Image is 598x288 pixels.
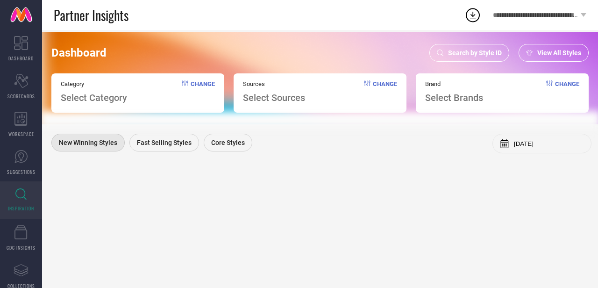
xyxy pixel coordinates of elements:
span: INSPIRATION [8,205,34,212]
span: Partner Insights [54,6,128,25]
span: View All Styles [537,49,581,57]
span: Fast Selling Styles [137,139,192,146]
span: Dashboard [51,46,107,59]
span: Change [555,80,579,103]
span: Select Category [61,92,127,103]
span: New Winning Styles [59,139,117,146]
div: Open download list [464,7,481,23]
span: Core Styles [211,139,245,146]
span: Sources [243,80,305,87]
span: SUGGESTIONS [7,168,36,175]
span: DASHBOARD [8,55,34,62]
span: Category [61,80,127,87]
span: Brand [425,80,483,87]
span: Change [191,80,215,103]
span: Select Brands [425,92,483,103]
span: SCORECARDS [7,93,35,100]
span: Select Sources [243,92,305,103]
input: Select month [514,140,584,147]
span: CDC INSIGHTS [7,244,36,251]
span: Change [373,80,397,103]
span: WORKSPACE [8,130,34,137]
span: Search by Style ID [448,49,502,57]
